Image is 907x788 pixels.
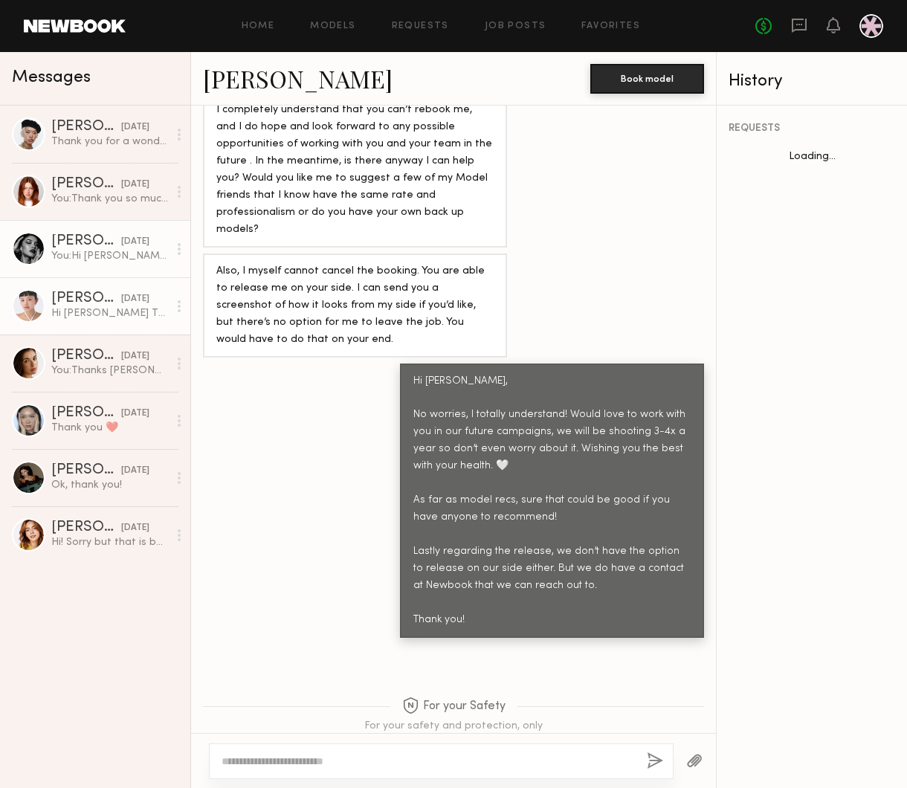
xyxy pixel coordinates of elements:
div: [PERSON_NAME] [51,406,121,421]
div: [DATE] [121,521,149,535]
div: [DATE] [121,235,149,249]
div: You: Thank you so much. We will send out the call sheet! [51,192,168,206]
div: [PERSON_NAME] [51,234,121,249]
div: Thank you ❤️ [51,421,168,435]
a: Home [242,22,275,31]
span: Messages [12,69,91,86]
div: Thank you so very much for being understanding. Means more than you know as you have every right ... [216,51,494,238]
span: For your Safety [402,697,506,716]
div: [DATE] [121,407,149,421]
div: [DATE] [121,292,149,306]
a: Favorites [581,22,640,31]
div: [PERSON_NAME] [51,349,121,364]
div: [PERSON_NAME] [51,291,121,306]
a: Book model [590,71,704,84]
div: [PERSON_NAME] [51,120,121,135]
div: Hi [PERSON_NAME] Thanks so much for your kind words! I hope to work together in the future. [PERS... [51,306,168,320]
div: REQUESTS [729,123,895,134]
div: [PERSON_NAME] [51,463,121,478]
a: Models [310,22,355,31]
div: You: Hi [PERSON_NAME], No worries, I totally understand! Would love to work with you in our futur... [51,249,168,263]
div: Hi [PERSON_NAME], No worries, I totally understand! Would love to work with you in our future cam... [413,373,691,629]
div: History [729,73,895,90]
div: For your safety and protection, only communicate and pay directly within Newbook [335,720,572,746]
a: [PERSON_NAME] [203,62,393,94]
div: Thank you for a wonderful shoot :) [51,135,168,149]
button: Book model [590,64,704,94]
div: [PERSON_NAME] [51,177,121,192]
div: Ok, thank you! [51,478,168,492]
div: You: Thanks [PERSON_NAME]! We will definitely reach out for the next shoot :) We would love to wo... [51,364,168,378]
div: [DATE] [121,464,149,478]
div: Hi! Sorry but that is below my rate. [51,535,168,549]
div: [PERSON_NAME] [51,520,121,535]
a: Requests [392,22,449,31]
div: [DATE] [121,120,149,135]
div: Also, I myself cannot cancel the booking. You are able to release me on your side. I can send you... [216,263,494,349]
div: Loading... [717,152,907,162]
a: Job Posts [485,22,546,31]
div: [DATE] [121,178,149,192]
div: [DATE] [121,349,149,364]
